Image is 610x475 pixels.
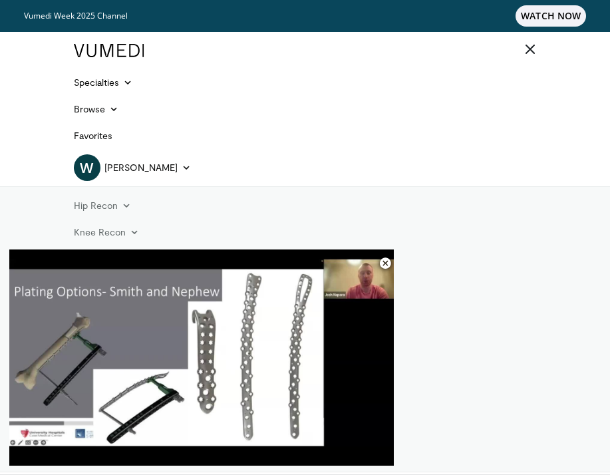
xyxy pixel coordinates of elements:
[372,249,398,277] button: Close
[66,245,150,272] a: Foot & Ankle
[66,69,141,96] a: Specialties
[74,44,144,57] img: VuMedi Logo
[516,5,586,27] span: WATCH NOW
[104,161,178,174] span: [PERSON_NAME]
[66,122,121,149] a: Favorites
[74,154,100,181] span: W
[66,219,148,245] a: Knee Recon
[24,5,586,27] a: Vumedi Week 2025 ChannelWATCH NOW
[66,96,127,122] a: Browse
[9,249,394,466] video-js: Video Player
[66,192,140,219] a: Hip Recon
[74,154,192,181] a: W [PERSON_NAME]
